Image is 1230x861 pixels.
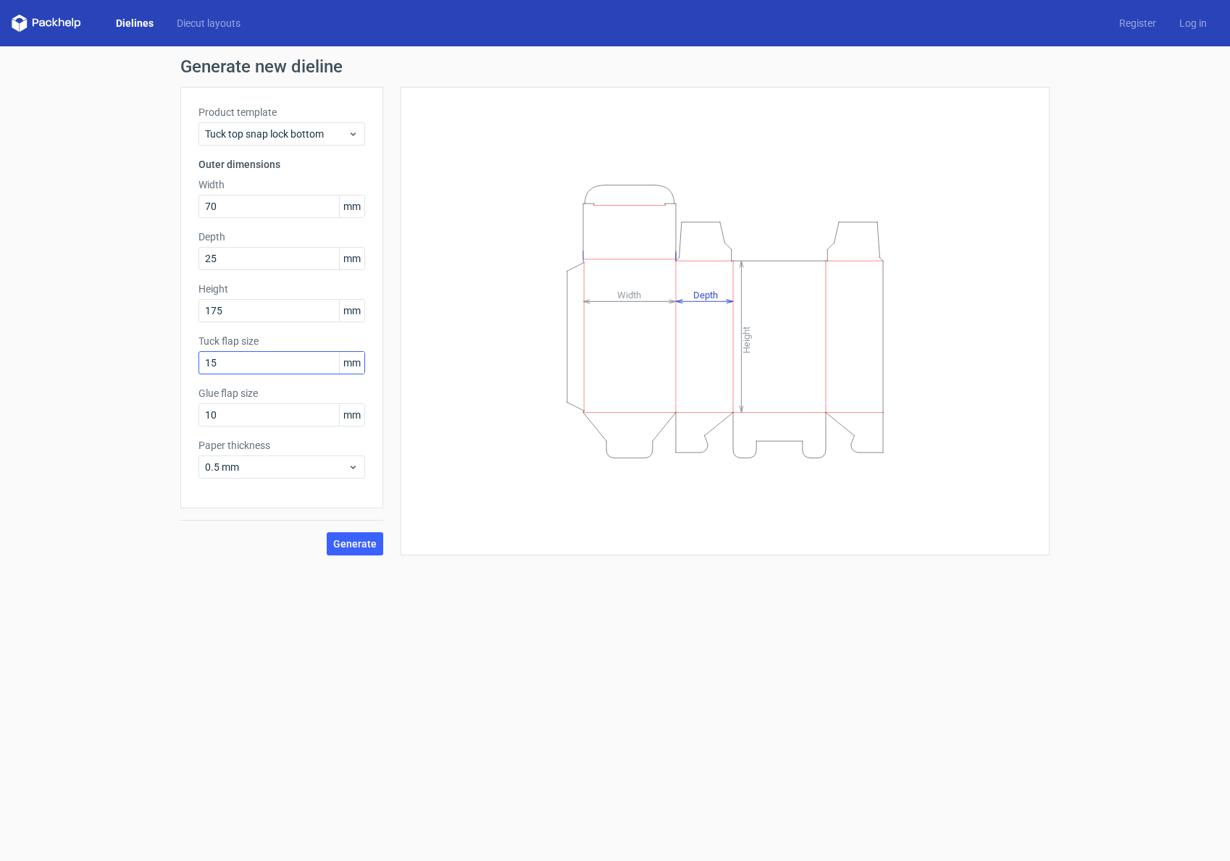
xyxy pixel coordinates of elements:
[339,196,364,217] span: mm
[198,105,365,119] label: Product template
[198,282,365,296] label: Height
[693,289,718,300] tspan: Depth
[198,177,365,192] label: Width
[165,16,252,30] a: Diecut layouts
[339,248,364,269] span: mm
[205,127,348,141] span: Tuck top snap lock bottom
[741,326,752,353] tspan: Height
[327,532,383,555] button: Generate
[333,539,377,549] span: Generate
[180,58,1050,75] h1: Generate new dieline
[198,230,365,244] label: Depth
[1168,16,1218,30] a: Log in
[617,289,641,300] tspan: Width
[198,157,365,172] h3: Outer dimensions
[339,300,364,322] span: mm
[198,334,365,348] label: Tuck flap size
[198,438,365,453] label: Paper thickness
[205,460,348,474] span: 0.5 mm
[339,352,364,374] span: mm
[198,386,365,400] label: Glue flap size
[1108,16,1168,30] a: Register
[104,16,165,30] a: Dielines
[339,404,364,426] span: mm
